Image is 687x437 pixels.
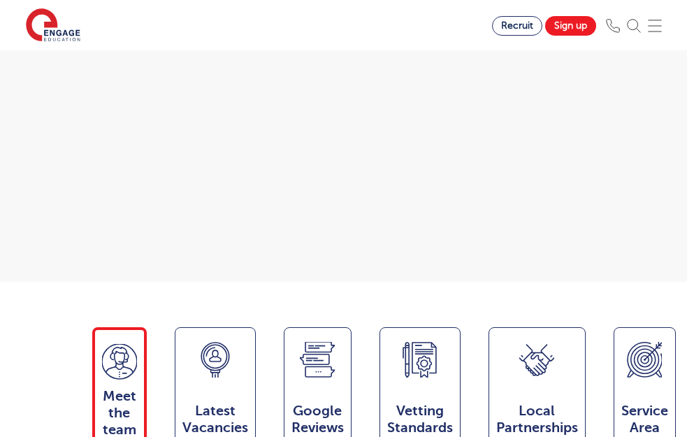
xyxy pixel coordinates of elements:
[627,19,641,33] img: Search
[26,8,80,43] img: Engage Education
[606,19,620,33] img: Phone
[387,403,453,436] span: Vetting Standards
[182,403,248,436] span: Latest Vacancies
[492,16,542,36] a: Recruit
[291,403,344,436] span: Google Reviews
[621,403,668,436] span: Service Area
[501,20,533,31] span: Recruit
[648,19,662,33] img: Mobile Menu
[496,403,578,436] span: Local Partnerships
[545,16,596,36] a: Sign up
